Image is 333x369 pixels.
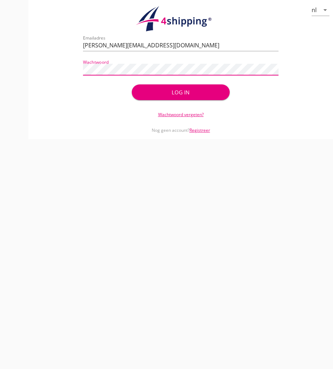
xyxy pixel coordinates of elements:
i: arrow_drop_down [321,6,329,14]
img: logo.1f945f1d.svg [135,6,227,32]
a: Registreer [189,127,210,133]
div: nl [312,7,317,13]
button: Log in [132,84,229,100]
div: Nog geen account? [83,118,279,134]
input: Emailadres [83,40,279,51]
a: Wachtwoord vergeten? [158,111,204,118]
div: Log in [143,88,218,97]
